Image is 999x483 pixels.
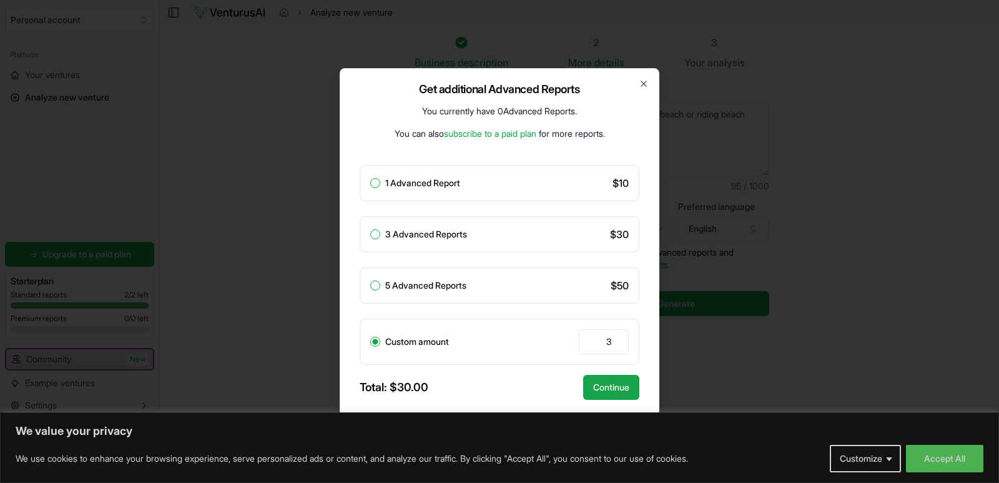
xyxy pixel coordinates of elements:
[583,375,639,400] button: Continue
[360,379,428,396] div: Total: $ 30.00
[419,84,579,95] h2: Get additional Advanced Reports
[611,278,629,293] span: $ 50
[422,105,577,117] p: You currently have 0 Advanced Reports .
[610,227,629,242] span: $ 30
[385,281,466,290] label: 5 Advanced Reports
[385,230,467,239] label: 3 Advanced Reports
[385,337,449,346] label: Custom amount
[395,128,605,139] span: You can also for more reports.
[444,128,536,139] a: subscribe to a paid plan
[385,179,460,187] label: 1 Advanced Report
[613,176,629,191] span: $ 10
